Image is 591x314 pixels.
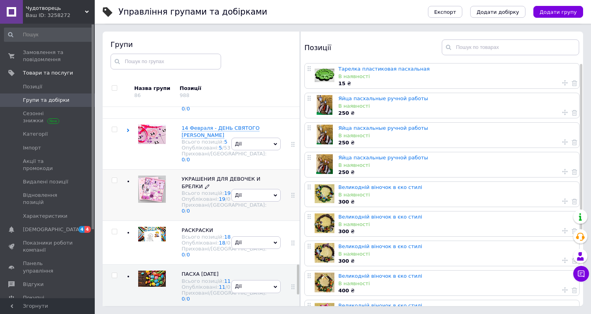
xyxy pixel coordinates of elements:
[187,296,190,302] a: 0
[205,183,210,190] a: Редагувати
[23,239,73,254] span: Показники роботи компанії
[182,139,266,145] div: Всього позицій:
[338,110,575,117] div: ₴
[572,257,577,264] a: Видалити товар
[434,9,456,15] span: Експорт
[23,69,73,77] span: Товари та послуги
[338,288,349,293] b: 400
[187,252,190,258] a: 0
[225,240,231,246] span: /
[572,227,577,234] a: Видалити товар
[187,208,190,214] a: 0
[23,281,43,288] span: Відгуки
[235,192,242,198] span: Дії
[338,125,428,131] a: Яйца пасхальные ручной работы
[23,213,68,220] span: Характеристики
[572,109,577,116] a: Видалити товар
[182,296,185,302] a: 0
[182,208,185,214] a: 0
[235,283,242,289] span: Дії
[338,73,575,80] div: В наявності
[235,239,242,245] span: Дії
[338,80,575,87] div: ₴
[227,240,230,246] div: 0
[224,145,231,151] div: 53
[338,243,422,249] a: Великодній віночок в єко стилі
[182,145,266,151] div: Опубліковані:
[182,106,185,112] a: 0
[23,158,73,172] span: Акції та промокоди
[338,250,575,258] div: В наявності
[26,12,95,19] div: Ваш ID: 3258272
[338,280,575,287] div: В наявності
[23,49,73,63] span: Замовлення та повідомлення
[338,103,575,110] div: В наявності
[138,125,166,144] img: 14 Февраля - ДЕНЬ СВЯТОГО ВАЛЕНТИНА
[572,286,577,293] a: Видалити товар
[338,184,422,190] a: Великодній віночок в єко стилі
[182,125,259,138] span: 14 Февраля - ДЕНЬ СВЯТОГО [PERSON_NAME]
[118,7,267,17] h1: Управління групами та добірками
[79,226,85,233] span: 4
[338,214,422,220] a: Великодній віночок в єко стилі
[338,66,430,72] a: Тарелка пластиковая пасхальная
[338,221,575,228] div: В наявності
[224,234,231,240] a: 18
[182,234,266,240] div: Всього позицій:
[23,144,41,151] span: Імпорт
[225,196,231,202] span: /
[338,228,349,234] b: 300
[477,9,519,15] span: Додати добірку
[134,85,174,92] div: Назва групи
[224,190,231,196] a: 19
[182,157,185,163] a: 0
[338,191,575,198] div: В наявності
[227,196,230,202] div: 0
[225,284,231,290] span: /
[84,226,91,233] span: 4
[470,6,525,18] button: Додати добірку
[185,208,190,214] span: /
[442,39,579,55] input: Пошук по товарах
[428,6,463,18] button: Експорт
[540,9,577,15] span: Додати групу
[185,296,190,302] span: /
[185,252,190,258] span: /
[111,39,292,49] div: Групи
[187,106,190,112] a: 0
[338,132,575,139] div: В наявності
[182,227,213,233] span: РАСКРАСКИ
[219,145,222,151] a: 5
[23,192,73,206] span: Відновлення позицій
[533,6,583,18] button: Додати групу
[338,273,422,279] a: Великодній віночок в єко стилі
[338,95,428,101] a: Яйца пасхальные ручной работы
[227,284,230,290] div: 0
[182,190,266,196] div: Всього позицій:
[182,240,266,246] div: Опубліковані:
[23,131,48,138] span: Категорії
[572,79,577,86] a: Видалити товар
[187,157,190,163] a: 0
[219,240,225,246] a: 18
[338,228,575,235] div: ₴
[235,141,242,147] span: Дії
[23,83,42,90] span: Позиції
[26,5,85,12] span: Чудотворець
[304,39,442,55] div: Позиції
[138,227,166,241] img: РАСКРАСКИ
[23,260,73,274] span: Панель управління
[338,110,349,116] b: 250
[338,303,422,308] a: Великодній віночок в єко стилі
[182,246,266,258] div: Приховані/[GEOGRAPHIC_DATA]:
[219,196,225,202] a: 19
[4,28,93,42] input: Пошук
[219,284,225,290] a: 11
[180,85,247,92] div: Позиції
[572,138,577,146] a: Видалити товар
[338,258,349,264] b: 300
[338,287,575,294] div: ₴
[338,198,575,206] div: ₴
[224,139,227,145] a: 5
[111,54,221,69] input: Пошук по групах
